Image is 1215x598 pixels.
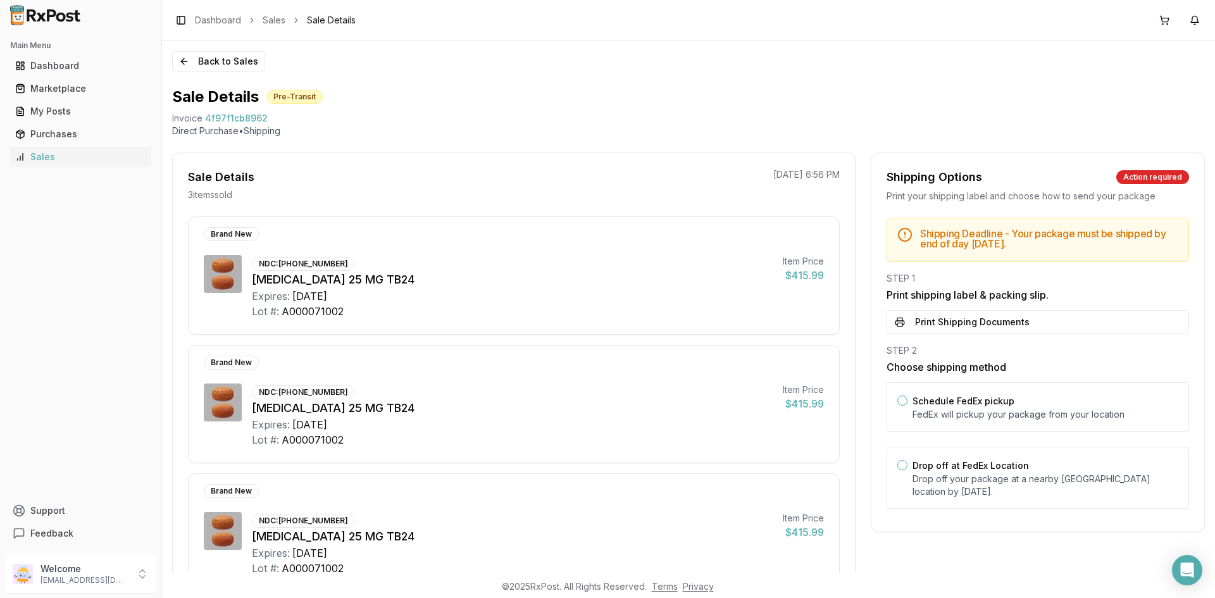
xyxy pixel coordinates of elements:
[204,383,242,421] img: Myrbetriq 25 MG TB24
[292,545,327,561] div: [DATE]
[783,268,824,283] div: $415.99
[887,168,982,186] div: Shipping Options
[252,399,773,417] div: [MEDICAL_DATA] 25 MG TB24
[252,545,290,561] div: Expires:
[292,289,327,304] div: [DATE]
[10,146,151,168] a: Sales
[252,561,279,576] div: Lot #:
[887,359,1189,375] h3: Choose shipping method
[887,344,1189,357] div: STEP 2
[887,190,1189,202] div: Print your shipping label and choose how to send your package
[307,14,356,27] span: Sale Details
[887,310,1189,334] button: Print Shipping Documents
[783,396,824,411] div: $415.99
[887,287,1189,302] h3: Print shipping label & packing slip.
[252,385,355,399] div: NDC: [PHONE_NUMBER]
[188,168,254,186] div: Sale Details
[913,460,1029,471] label: Drop off at FedEx Location
[282,432,344,447] div: A000071002
[195,14,241,27] a: Dashboard
[773,168,840,181] p: [DATE] 6:56 PM
[282,561,344,576] div: A000071002
[5,78,156,99] button: Marketplace
[683,581,714,592] a: Privacy
[783,383,824,396] div: Item Price
[5,101,156,121] button: My Posts
[15,128,146,140] div: Purchases
[252,289,290,304] div: Expires:
[783,525,824,540] div: $415.99
[913,473,1178,498] p: Drop off your package at a nearby [GEOGRAPHIC_DATA] location by [DATE] .
[10,77,151,100] a: Marketplace
[252,514,355,528] div: NDC: [PHONE_NUMBER]
[252,528,773,545] div: [MEDICAL_DATA] 25 MG TB24
[172,51,265,72] button: Back to Sales
[1172,555,1202,585] div: Open Intercom Messenger
[30,527,73,540] span: Feedback
[5,5,86,25] img: RxPost Logo
[913,408,1178,421] p: FedEx will pickup your package from your location
[172,87,259,107] h1: Sale Details
[15,105,146,118] div: My Posts
[652,581,678,592] a: Terms
[204,227,259,241] div: Brand New
[205,112,268,125] span: 4f97f1cb8962
[204,356,259,370] div: Brand New
[252,304,279,319] div: Lot #:
[195,14,356,27] nav: breadcrumb
[40,575,128,585] p: [EMAIL_ADDRESS][DOMAIN_NAME]
[5,147,156,167] button: Sales
[252,432,279,447] div: Lot #:
[10,54,151,77] a: Dashboard
[5,522,156,545] button: Feedback
[204,255,242,293] img: Myrbetriq 25 MG TB24
[266,90,323,104] div: Pre-Transit
[252,271,773,289] div: [MEDICAL_DATA] 25 MG TB24
[252,257,355,271] div: NDC: [PHONE_NUMBER]
[204,512,242,550] img: Myrbetriq 25 MG TB24
[920,228,1178,249] h5: Shipping Deadline - Your package must be shipped by end of day [DATE] .
[913,396,1014,406] label: Schedule FedEx pickup
[204,484,259,498] div: Brand New
[15,82,146,95] div: Marketplace
[5,124,156,144] button: Purchases
[10,40,151,51] h2: Main Menu
[5,56,156,76] button: Dashboard
[263,14,285,27] a: Sales
[172,112,202,125] div: Invoice
[887,272,1189,285] div: STEP 1
[282,304,344,319] div: A000071002
[15,59,146,72] div: Dashboard
[292,417,327,432] div: [DATE]
[188,189,232,201] p: 3 item s sold
[783,512,824,525] div: Item Price
[10,100,151,123] a: My Posts
[5,499,156,522] button: Support
[783,255,824,268] div: Item Price
[1116,170,1189,184] div: Action required
[10,123,151,146] a: Purchases
[40,563,128,575] p: Welcome
[172,125,1205,137] p: Direct Purchase • Shipping
[15,151,146,163] div: Sales
[252,417,290,432] div: Expires:
[13,564,33,584] img: User avatar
